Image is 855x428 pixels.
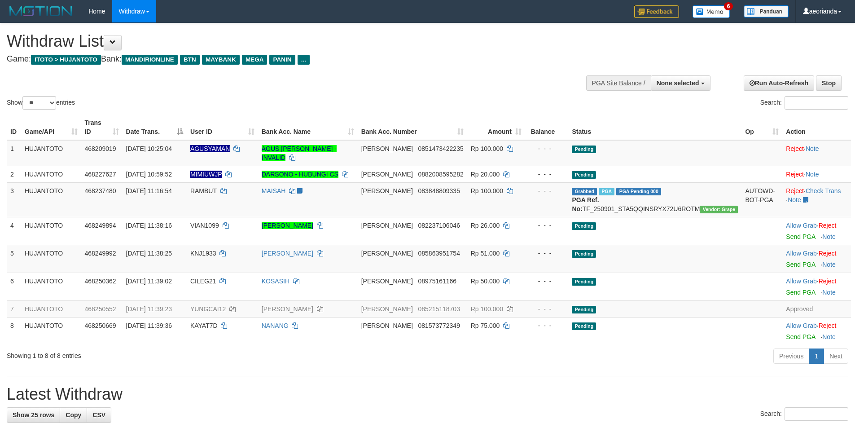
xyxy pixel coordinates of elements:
a: Note [788,196,801,203]
span: [DATE] 11:38:16 [126,222,172,229]
span: Pending [572,250,596,258]
span: Copy [66,411,81,419]
span: 468237480 [85,187,116,194]
a: CSV [87,407,111,423]
td: HUJANTOTO [21,317,81,345]
td: 4 [7,217,21,245]
a: Run Auto-Refresh [744,75,814,91]
span: · [786,278,818,285]
a: [PERSON_NAME] [262,222,313,229]
th: Balance [525,115,569,140]
div: - - - [529,170,565,179]
span: [DATE] 10:25:04 [126,145,172,152]
span: 468249894 [85,222,116,229]
span: Pending [572,171,596,179]
a: Reject [819,278,837,285]
span: CSV [92,411,105,419]
a: Note [806,171,819,178]
th: Game/API: activate to sort column ascending [21,115,81,140]
input: Search: [785,96,848,110]
a: KOSASIH [262,278,289,285]
b: PGA Ref. No: [572,196,599,212]
span: [DATE] 11:38:25 [126,250,172,257]
span: Copy 081573772349 to clipboard [418,322,460,329]
span: Copy 08975161166 to clipboard [418,278,456,285]
span: [PERSON_NAME] [361,171,413,178]
span: · [786,322,818,329]
span: [DATE] 11:16:54 [126,187,172,194]
a: Note [822,233,836,240]
img: Feedback.jpg [634,5,679,18]
a: Send PGA [786,261,815,268]
input: Search: [785,407,848,421]
a: Allow Grab [786,250,816,257]
div: - - - [529,321,565,330]
span: MANDIRIONLINE [122,55,178,65]
span: KNJ1933 [190,250,216,257]
span: Copy 0851473422235 to clipboard [418,145,463,152]
th: Status [568,115,741,140]
td: HUJANTOTO [21,217,81,245]
a: Reject [819,250,837,257]
span: Copy 083848809335 to clipboard [418,187,460,194]
td: · [782,217,851,245]
span: ITOTO > HUJANTOTO [31,55,101,65]
div: - - - [529,304,565,313]
a: Previous [773,349,809,364]
span: [DATE] 10:59:52 [126,171,172,178]
span: Pending [572,222,596,230]
span: Pending [572,322,596,330]
span: Copy 085215118703 to clipboard [418,305,460,313]
th: ID [7,115,21,140]
span: Pending [572,278,596,286]
td: · [782,166,851,182]
span: Nama rekening ada tanda titik/strip, harap diedit [190,171,222,178]
img: panduan.png [744,5,789,18]
td: HUJANTOTO [21,166,81,182]
td: HUJANTOTO [21,245,81,273]
div: - - - [529,186,565,195]
span: KAYAT7D [190,322,218,329]
span: [DATE] 11:39:36 [126,322,172,329]
th: Date Trans.: activate to sort column descending [123,115,187,140]
span: 468249992 [85,250,116,257]
td: · [782,273,851,300]
span: 6 [724,2,733,10]
img: MOTION_logo.png [7,4,75,18]
a: Note [822,261,836,268]
th: Op: activate to sort column ascending [741,115,782,140]
div: Showing 1 to 8 of 8 entries [7,348,350,360]
th: Amount: activate to sort column ascending [467,115,525,140]
a: Reject [819,222,837,229]
a: Note [822,289,836,296]
span: YUNGCAI12 [190,305,226,313]
span: Marked by aeovivi [599,188,614,195]
div: PGA Site Balance / [586,75,651,91]
a: DARSONO - HUBUNGI CS [262,171,338,178]
span: Pending [572,146,596,153]
span: Rp 50.000 [471,278,500,285]
a: Check Trans [806,187,841,194]
span: Pending [572,306,596,313]
span: [DATE] 11:39:23 [126,305,172,313]
a: MAISAH [262,187,286,194]
a: Next [824,349,848,364]
span: Rp 51.000 [471,250,500,257]
div: - - - [529,249,565,258]
td: · [782,140,851,166]
span: [PERSON_NAME] [361,250,413,257]
td: · · [782,182,851,217]
span: PANIN [269,55,295,65]
span: MEGA [242,55,267,65]
span: Rp 20.000 [471,171,500,178]
td: 2 [7,166,21,182]
td: · [782,245,851,273]
td: 3 [7,182,21,217]
a: Allow Grab [786,278,816,285]
span: Rp 75.000 [471,322,500,329]
td: AUTOWD-BOT-PGA [741,182,782,217]
span: 468250362 [85,278,116,285]
span: 468209019 [85,145,116,152]
span: BTN [180,55,200,65]
label: Search: [760,407,848,421]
